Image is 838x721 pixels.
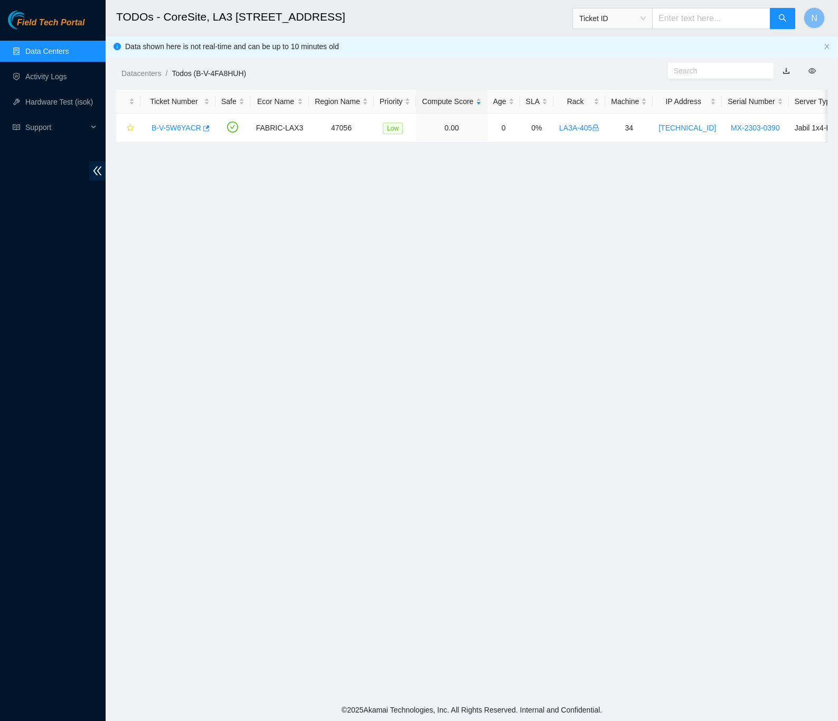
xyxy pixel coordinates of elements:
button: N [804,7,825,29]
a: B-V-5W6YACR [152,124,201,132]
button: star [122,119,135,136]
input: Search [674,65,759,77]
span: check-circle [227,121,238,133]
span: double-left [89,161,106,181]
span: Ticket ID [579,11,646,26]
span: eye [808,67,816,74]
a: Todos (B-V-4FA8HUH) [172,69,246,78]
td: 0.00 [416,114,487,143]
button: search [770,8,795,29]
span: Support [25,117,88,138]
a: MX-2303-0390 [731,124,780,132]
td: 0% [520,114,553,143]
a: download [783,67,790,75]
td: 34 [605,114,653,143]
span: N [811,12,817,25]
a: LA3A-405lock [559,124,599,132]
a: Datacenters [121,69,161,78]
a: Data Centers [25,47,69,55]
span: lock [592,124,599,132]
span: read [13,124,20,131]
button: download [775,62,798,79]
a: Akamai TechnologiesField Tech Portal [8,19,84,33]
a: [TECHNICAL_ID] [658,124,716,132]
a: Hardware Test (isok) [25,98,93,106]
span: Field Tech Portal [17,18,84,28]
input: Enter text here... [652,8,770,29]
a: Activity Logs [25,72,67,81]
td: FABRIC-LAX3 [250,114,309,143]
span: / [165,69,167,78]
footer: © 2025 Akamai Technologies, Inc. All Rights Reserved. Internal and Confidential. [106,699,838,721]
td: 47056 [309,114,374,143]
span: Low [383,123,403,134]
img: Akamai Technologies [8,11,53,29]
span: star [127,124,134,133]
span: search [778,14,787,24]
td: 0 [487,114,520,143]
button: close [824,43,830,50]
